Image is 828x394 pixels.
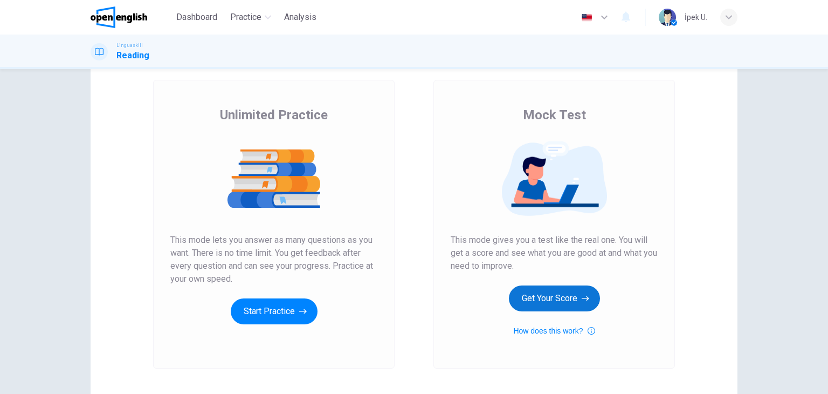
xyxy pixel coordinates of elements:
button: Start Practice [231,298,318,324]
button: Dashboard [172,8,222,27]
img: Profile picture [659,9,676,26]
span: Unlimited Practice [220,106,328,124]
span: Dashboard [176,11,217,24]
button: Get Your Score [509,286,600,311]
button: How does this work? [513,324,595,337]
span: This mode gives you a test like the real one. You will get a score and see what you are good at a... [451,234,658,273]
span: Linguaskill [116,42,143,49]
button: Practice [226,8,275,27]
img: OpenEnglish logo [91,6,147,28]
span: Practice [230,11,261,24]
a: OpenEnglish logo [91,6,172,28]
img: en [580,13,594,22]
span: Mock Test [523,106,586,124]
span: Analysis [284,11,316,24]
h1: Reading [116,49,149,62]
button: Analysis [280,8,321,27]
span: This mode lets you answer as many questions as you want. There is no time limit. You get feedback... [170,234,377,286]
div: İpek U. [685,11,707,24]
